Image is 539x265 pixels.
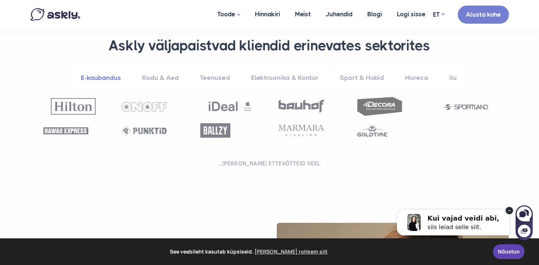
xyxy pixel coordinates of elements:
[279,125,323,136] img: Marmara Sterling
[11,246,488,257] span: See veebileht kasutab küpsiseid.
[200,123,230,138] img: Ballzy
[71,68,131,88] a: E-kaubandus
[279,100,323,113] img: Bauhof
[51,98,96,115] img: Hilton
[330,68,394,88] a: Sport & Hobid
[190,68,240,88] a: Teenused
[440,68,466,88] a: Ilu
[253,246,329,257] a: learn more about cookies
[43,127,88,134] img: Hawaii Express
[357,124,387,137] img: Goldtime
[458,6,509,24] a: Alusta kohe
[493,244,525,259] a: Nõustun
[40,160,500,167] h2: ...[PERSON_NAME] ettevõtteid veel
[30,8,80,21] img: Askly
[443,104,488,110] img: Sportland
[122,126,167,135] img: Punktid
[40,37,500,55] h3: Askly väljapaistvad kliendid erinevates sektorites
[208,98,253,115] img: Ideal
[241,68,328,88] a: Elektroonika & Kontor
[132,68,188,88] a: Kodu & Aed
[381,196,533,241] iframe: Askly chat
[433,9,444,20] a: ET
[122,102,167,112] img: OnOff
[395,68,438,88] a: Horeca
